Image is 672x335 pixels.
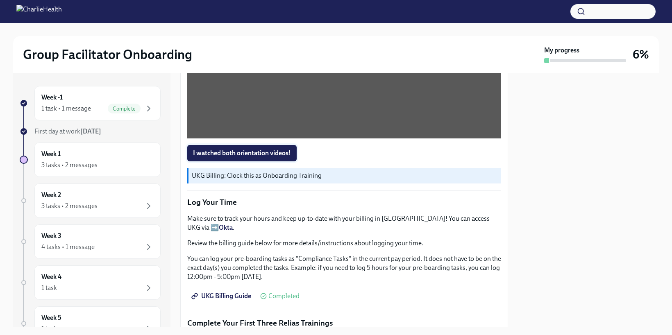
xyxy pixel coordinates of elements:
[20,183,161,218] a: Week 23 tasks • 2 messages
[20,127,161,136] a: First day at work[DATE]
[41,242,95,251] div: 4 tasks • 1 message
[41,93,63,102] h6: Week -1
[193,149,291,157] span: I watched both orientation videos!
[34,127,101,135] span: First day at work
[23,46,192,63] h2: Group Facilitator Onboarding
[41,324,57,333] div: 1 task
[16,5,62,18] img: CharlieHealth
[41,231,61,240] h6: Week 3
[187,214,501,232] p: Make sure to track your hours and keep up-to-date with your billing in [GEOGRAPHIC_DATA]! You can...
[192,171,498,180] p: UKG Billing: Clock this as Onboarding Training
[41,149,61,158] h6: Week 1
[187,197,501,208] p: Log Your Time
[20,143,161,177] a: Week 13 tasks • 2 messages
[41,104,91,113] div: 1 task • 1 message
[41,190,61,199] h6: Week 2
[187,254,501,281] p: You can log your pre-boarding tasks as "Compliance Tasks" in the current pay period. It does not ...
[187,145,297,161] button: I watched both orientation videos!
[41,313,61,322] h6: Week 5
[193,292,251,300] span: UKG Billing Guide
[20,265,161,300] a: Week 41 task
[544,46,579,55] strong: My progress
[41,283,57,292] div: 1 task
[268,293,300,299] span: Completed
[187,318,501,328] p: Complete Your First Three Relias Trainings
[187,288,257,304] a: UKG Billing Guide
[633,47,649,62] h3: 6%
[41,272,61,281] h6: Week 4
[187,239,501,248] p: Review the billing guide below for more details/instructions about logging your time.
[20,224,161,259] a: Week 34 tasks • 1 message
[219,224,233,231] a: Okta
[108,106,141,112] span: Complete
[20,86,161,120] a: Week -11 task • 1 messageComplete
[41,161,98,170] div: 3 tasks • 2 messages
[41,201,98,211] div: 3 tasks • 2 messages
[80,127,101,135] strong: [DATE]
